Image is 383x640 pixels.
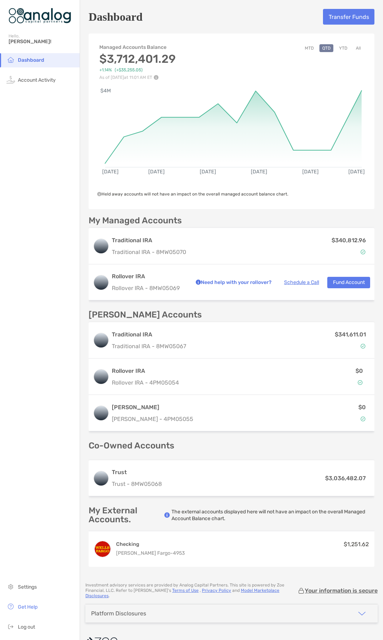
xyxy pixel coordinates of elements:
[112,284,186,293] p: Rollover IRA - 8MW05069
[358,609,366,618] img: icon arrow
[358,380,363,385] img: Account Status icon
[112,272,186,281] h3: Rollover IRA
[344,541,369,548] span: $1,251.62
[200,169,216,175] text: [DATE]
[358,403,366,412] p: $0
[112,403,193,412] h3: [PERSON_NAME]
[18,57,44,63] span: Dashboard
[99,75,176,80] p: As of [DATE] at 11:01 AM ET
[89,506,164,524] p: My External Accounts.
[6,622,15,631] img: logout icon
[99,67,112,73] span: +1.14%
[172,588,199,593] a: Terms of Use
[148,169,165,175] text: [DATE]
[112,342,186,351] p: Traditional IRA - 8MW05067
[97,192,288,197] span: Held away accounts will not have an impact on the overall managed account balance chart.
[116,541,185,548] h4: Checking
[360,249,365,254] img: Account Status icon
[112,378,229,387] p: Rollover IRA - 4PM05054
[303,169,319,175] text: [DATE]
[112,330,186,339] h3: Traditional IRA
[91,610,146,617] div: Platform Disclosures
[100,88,111,94] text: $4M
[349,169,365,175] text: [DATE]
[116,550,173,556] span: [PERSON_NAME] Fargo -
[112,479,162,488] p: Trust - 8MW05068
[89,310,202,319] p: [PERSON_NAME] Accounts
[360,344,365,349] img: Account Status icon
[102,169,119,175] text: [DATE]
[171,508,374,522] p: The external accounts displayed here will not have an impact on the overall Managed Account Balan...
[360,416,365,421] img: Account Status icon
[154,75,159,80] img: Performance Info
[251,169,268,175] text: [DATE]
[94,370,108,384] img: logo account
[85,588,279,598] a: Model Marketplace Disclosures
[6,55,15,64] img: household icon
[112,468,162,477] h3: Trust
[115,67,143,73] span: (+$35,255.05)
[95,541,110,557] img: EVERYDAY CHECKING ...4953
[202,588,231,593] a: Privacy Policy
[353,44,364,52] button: All
[325,474,366,483] p: $3,036,482.07
[332,236,366,245] p: $340,812.96
[173,550,185,556] span: 4953
[319,44,333,52] button: QTD
[94,471,108,486] img: logo account
[194,278,272,287] p: Need help with your rollover?
[89,9,143,25] h5: Dashboard
[327,277,370,288] button: Fund Account
[18,584,37,590] span: Settings
[164,512,170,518] img: info
[284,279,319,285] a: Schedule a Call
[94,239,108,253] img: logo account
[18,624,35,630] span: Log out
[112,415,193,423] p: [PERSON_NAME] - 4PM05055
[335,330,366,339] p: $341,611.01
[112,248,186,256] p: Traditional IRA - 8MW05070
[323,9,374,25] button: Transfer Funds
[94,333,108,347] img: logo account
[99,44,176,50] h4: Managed Accounts Balance
[6,602,15,611] img: get-help icon
[336,44,350,52] button: YTD
[94,406,108,420] img: logo account
[112,367,229,375] h3: Rollover IRA
[302,44,317,52] button: MTD
[85,583,298,599] p: Investment advisory services are provided by Analog Capital Partners . This site is powered by Zo...
[9,39,75,45] span: [PERSON_NAME]!
[18,604,38,610] span: Get Help
[9,3,71,29] img: Zoe Logo
[305,587,378,594] p: Your information is secure
[355,366,363,375] p: $0
[6,75,15,84] img: activity icon
[99,52,176,66] h3: $3,712,401.29
[89,216,182,225] p: My Managed Accounts
[112,236,186,245] h3: Traditional IRA
[89,441,374,450] p: Co-Owned Accounts
[6,582,15,591] img: settings icon
[18,77,56,83] span: Account Activity
[94,275,108,290] img: logo account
